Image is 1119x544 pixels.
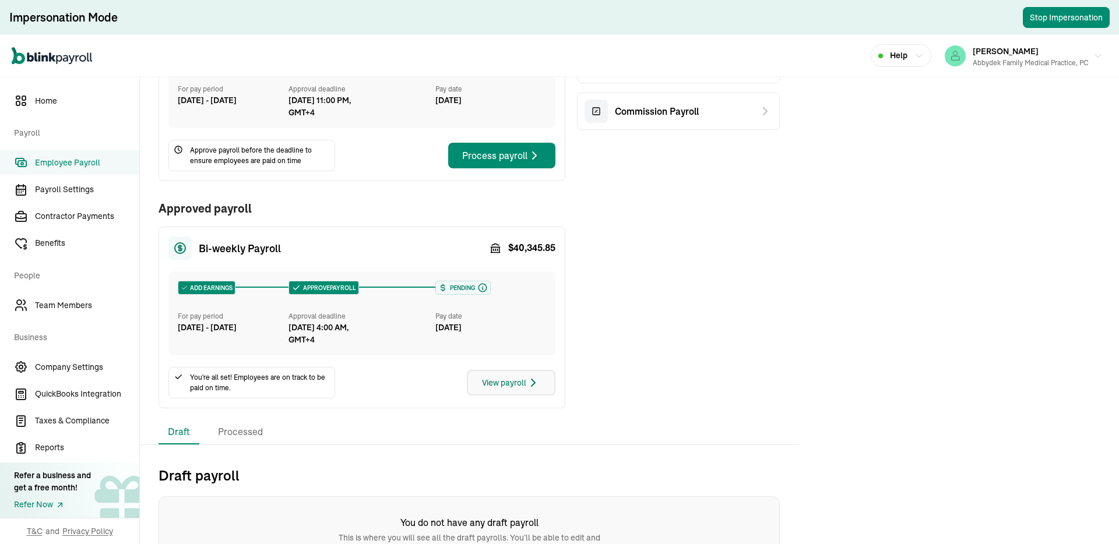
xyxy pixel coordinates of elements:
[62,525,113,537] span: Privacy Policy
[890,50,907,62] span: Help
[288,94,376,119] div: [DATE] 11:00 PM, GMT+4
[435,94,546,107] div: [DATE]
[178,311,288,322] div: For pay period
[35,210,139,222] span: Contractor Payments
[199,241,281,256] span: Bi-weekly Payroll
[35,361,139,373] span: Company Settings
[209,420,272,444] li: Processed
[35,299,139,312] span: Team Members
[178,84,288,94] div: For pay period
[973,58,1089,68] div: Abbydek Family Medical Practice, PC
[178,281,235,294] div: ADD EARNINGS
[159,200,565,217] h1: Approved payroll
[435,311,546,322] div: Pay date
[35,388,139,400] span: QuickBooks Integration
[482,376,540,390] div: View payroll
[14,320,132,352] span: Business
[871,44,931,67] button: Help
[508,241,555,255] span: $ 40,345.85
[288,311,431,322] div: Approval deadline
[190,145,330,166] span: Approve payroll before the deadline to ensure employees are paid on time
[14,469,91,494] div: Refer a business and get a free month!
[329,515,609,529] h6: You do not have any draft payroll
[27,525,43,537] span: T&C
[35,183,139,196] span: Payroll Settings
[35,157,139,169] span: Employee Payroll
[159,420,199,444] li: Draft
[1023,7,1110,28] button: Stop Impersonation
[435,322,546,334] div: [DATE]
[35,441,139,454] span: Reports
[448,284,475,292] span: Pending
[9,9,118,26] div: Impersonation Mode
[462,149,541,163] div: Process payroll
[615,104,699,118] span: Commission Payroll
[14,499,91,511] a: Refer Now
[35,415,139,427] span: Taxes & Compliance
[159,466,780,485] h2: Draft payroll
[12,39,92,73] nav: Global
[178,94,288,107] div: [DATE] - [DATE]
[35,95,139,107] span: Home
[448,143,555,168] button: Process payroll
[14,258,132,291] span: People
[940,41,1107,70] button: [PERSON_NAME]Abbydek Family Medical Practice, PC
[467,370,555,395] button: View payroll
[973,46,1039,56] span: [PERSON_NAME]
[301,284,356,292] span: APPROVE PAYROLL
[178,322,288,334] div: [DATE] - [DATE]
[288,322,376,346] div: [DATE] 4:00 AM, GMT+4
[288,84,431,94] div: Approval deadline
[190,372,330,393] span: You're all set! Employees are on track to be paid on time.
[14,115,132,148] span: Payroll
[1061,488,1119,544] iframe: Chat Widget
[35,237,139,249] span: Benefits
[435,84,546,94] div: Pay date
